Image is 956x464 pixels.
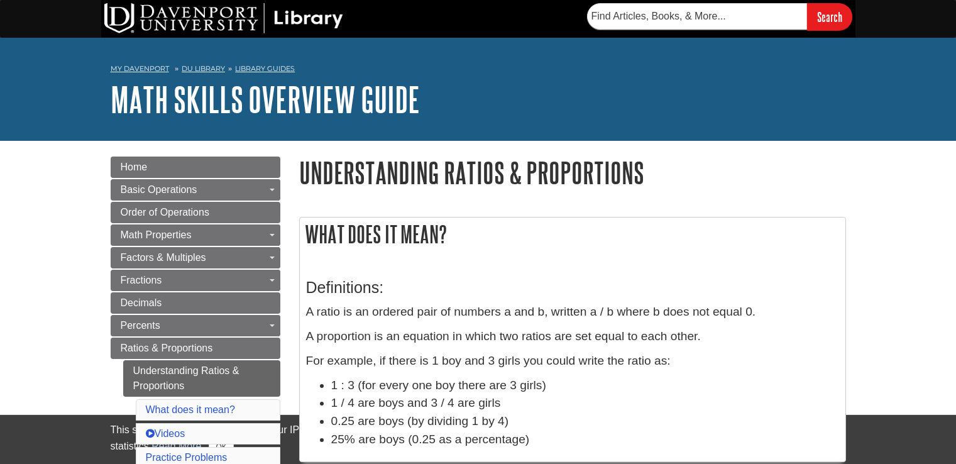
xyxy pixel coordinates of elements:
[111,157,280,178] a: Home
[306,352,839,370] p: For example, if there is 1 boy and 3 girls you could write the ratio as:
[146,404,235,415] a: What does it mean?
[299,157,846,189] h1: Understanding Ratios & Proportions
[121,320,160,331] span: Percents
[146,428,185,439] a: Videos
[331,412,839,431] li: 0.25 are boys (by dividing 1 by 4)
[121,162,148,172] span: Home
[121,343,213,353] span: Ratios & Proportions
[121,184,197,195] span: Basic Operations
[123,360,280,397] a: Understanding Ratios & Proportions
[306,279,839,297] h3: Definitions:
[111,202,280,223] a: Order of Operations
[331,377,839,395] li: 1 : 3 (for every one boy there are 3 girls)
[121,275,162,285] span: Fractions
[807,3,852,30] input: Search
[306,328,839,346] p: A proportion is an equation in which two ratios are set equal to each other.
[111,64,169,74] a: My Davenport
[121,207,209,218] span: Order of Operations
[111,338,280,359] a: Ratios & Proportions
[121,252,206,263] span: Factors & Multiples
[235,64,295,73] a: Library Guides
[331,431,839,449] li: 25% are boys (0.25 as a percentage)
[121,229,192,240] span: Math Properties
[111,80,420,119] a: Math Skills Overview Guide
[587,3,852,30] form: Searches DU Library's articles, books, and more
[111,60,846,80] nav: breadcrumb
[300,218,845,251] h2: What does it mean?
[146,452,228,463] a: Practice Problems
[182,64,225,73] a: DU Library
[111,315,280,336] a: Percents
[104,3,343,33] img: DU Library
[111,270,280,291] a: Fractions
[331,394,839,412] li: 1 / 4 are boys and 3 / 4 are girls
[111,292,280,314] a: Decimals
[306,303,839,321] p: A ratio is an ordered pair of numbers a and b, written a / b where b does not equal 0.
[111,247,280,268] a: Factors & Multiples
[121,297,162,308] span: Decimals
[111,224,280,246] a: Math Properties
[111,179,280,201] a: Basic Operations
[587,3,807,30] input: Find Articles, Books, & More...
